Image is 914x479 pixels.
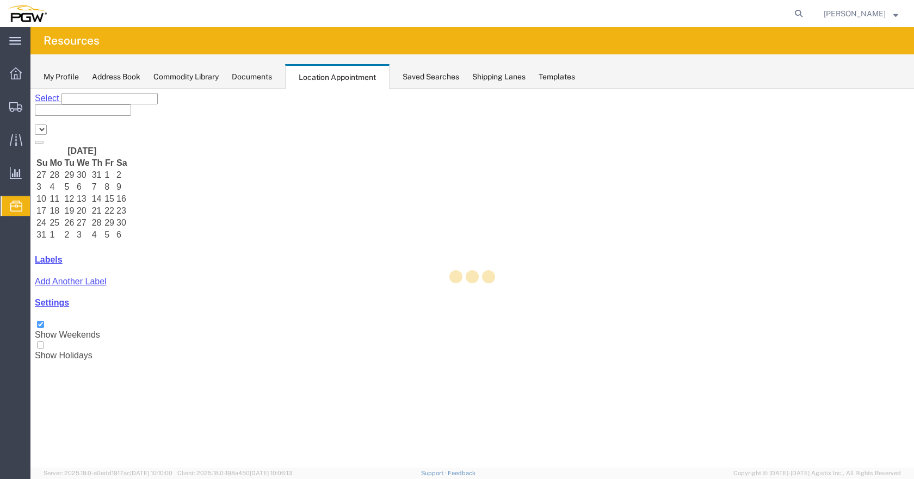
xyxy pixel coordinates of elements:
div: Location Appointment [285,64,390,89]
td: 20 [46,117,60,128]
td: 27 [46,129,60,140]
td: 5 [34,93,45,104]
td: 18 [18,117,32,128]
td: 24 [5,129,17,140]
td: 28 [61,129,73,140]
label: Show Weekends [4,232,70,251]
input: Show Holidays [7,253,14,260]
th: Mo [18,69,32,80]
td: 16 [85,105,97,116]
div: Templates [539,71,575,83]
td: 6 [85,141,97,152]
span: Server: 2025.18.0-a0edd1917ac [44,470,172,476]
td: 8 [73,93,84,104]
td: 31 [5,141,17,152]
td: 6 [46,93,60,104]
td: 2 [85,81,97,92]
td: 31 [61,81,73,92]
td: 14 [61,105,73,116]
td: 15 [73,105,84,116]
div: Documents [232,71,272,83]
td: 21 [61,117,73,128]
th: We [46,69,60,80]
a: Settings [4,209,39,219]
h4: Resources [44,27,100,54]
td: 19 [34,117,45,128]
td: 26 [34,129,45,140]
label: Show Holidays [4,252,62,271]
td: 25 [18,129,32,140]
div: Shipping Lanes [472,71,526,83]
span: Brandy Shannon [824,8,886,20]
span: [DATE] 10:10:00 [130,470,172,476]
span: Client: 2025.18.0-198a450 [177,470,292,476]
img: logo [8,5,47,22]
td: 9 [85,93,97,104]
td: 10 [5,105,17,116]
div: Commodity Library [153,71,219,83]
td: 12 [34,105,45,116]
td: 23 [85,117,97,128]
td: 30 [46,81,60,92]
td: 1 [18,141,32,152]
a: Add Another Label [4,188,76,197]
th: Fr [73,69,84,80]
button: [PERSON_NAME] [823,7,899,20]
th: Th [61,69,73,80]
td: 30 [85,129,97,140]
span: [DATE] 10:06:13 [250,470,292,476]
a: Select [4,5,31,14]
td: 3 [5,93,17,104]
th: [DATE] [18,57,84,68]
div: Saved Searches [403,71,459,83]
th: Sa [85,69,97,80]
td: 5 [73,141,84,152]
td: 1 [73,81,84,92]
td: 3 [46,141,60,152]
td: 22 [73,117,84,128]
td: 7 [61,93,73,104]
td: 29 [34,81,45,92]
td: 27 [5,81,17,92]
div: My Profile [44,71,79,83]
a: Labels [4,166,32,176]
span: Select [4,5,28,14]
div: Address Book [92,71,140,83]
th: Su [5,69,17,80]
td: 29 [73,129,84,140]
td: 11 [18,105,32,116]
td: 2 [34,141,45,152]
a: Support [421,470,448,476]
td: 17 [5,117,17,128]
a: Feedback [448,470,475,476]
span: Copyright © [DATE]-[DATE] Agistix Inc., All Rights Reserved [733,469,901,478]
td: 28 [18,81,32,92]
th: Tu [34,69,45,80]
td: 4 [61,141,73,152]
td: 4 [18,93,32,104]
td: 13 [46,105,60,116]
input: Show Weekends [7,232,14,239]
